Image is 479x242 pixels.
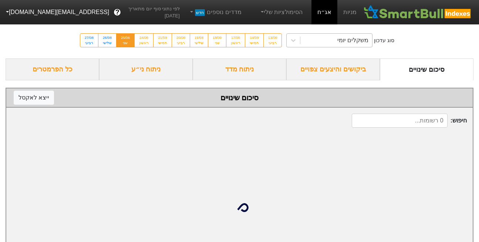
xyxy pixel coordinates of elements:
[85,35,94,40] div: 27/08
[286,58,380,80] div: ביקושים והיצעים צפויים
[337,36,368,45] div: משקלים יומי
[195,35,203,40] div: 19/08
[158,40,167,46] div: חמישי
[158,35,167,40] div: 21/08
[256,5,306,20] a: הסימולציות שלי
[380,58,473,80] div: סיכום שינויים
[231,40,240,46] div: ראשון
[176,40,185,46] div: רביעי
[250,35,259,40] div: 14/08
[213,35,222,40] div: 18/08
[14,91,54,105] button: ייצא לאקסל
[362,5,473,20] img: SmartBull
[103,35,112,40] div: 26/08
[115,7,119,17] span: ?
[374,37,394,44] div: סוג עדכון
[121,35,130,40] div: 25/08
[250,40,259,46] div: חמישי
[213,40,222,46] div: שני
[14,92,465,103] div: סיכום שינויים
[85,40,94,46] div: רביעי
[231,199,249,216] img: loading...
[186,5,244,20] a: מדדים נוספיםחדש
[352,114,448,128] input: 0 רשומות...
[125,5,180,20] span: לפי נתוני סוף יום מתאריך [DATE]
[139,35,149,40] div: 24/08
[195,40,203,46] div: שלישי
[99,58,193,80] div: ניתוח ני״ע
[176,35,185,40] div: 20/08
[121,40,130,46] div: שני
[193,58,286,80] div: ניתוח מדד
[139,40,149,46] div: ראשון
[352,114,467,128] span: חיפוש :
[268,40,277,46] div: רביעי
[6,58,99,80] div: כל הפרמטרים
[231,35,240,40] div: 17/08
[195,9,205,16] span: חדש
[103,40,112,46] div: שלישי
[268,35,277,40] div: 13/08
